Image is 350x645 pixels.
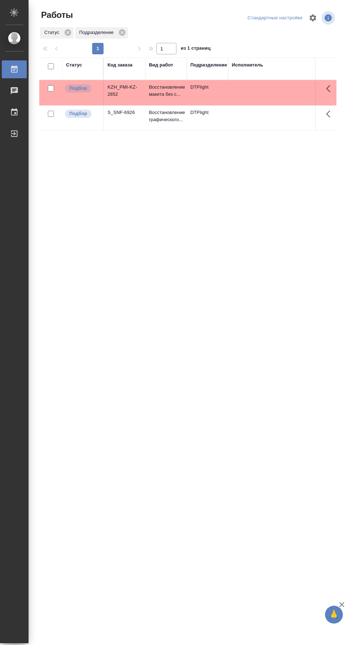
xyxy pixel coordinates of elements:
[149,109,183,123] p: Восстановление графического...
[79,29,116,36] p: Подразделение
[75,27,128,39] div: Подразделение
[181,44,211,54] span: из 1 страниц
[69,85,87,92] p: Подбор
[322,80,339,97] button: Здесь прячутся важные кнопки
[64,109,100,119] div: Можно подбирать исполнителей
[107,109,142,116] div: S_SNF-6926
[322,105,339,123] button: Здесь прячутся важные кнопки
[39,9,73,21] span: Работы
[304,9,321,26] span: Настроить таблицу
[40,27,74,39] div: Статус
[190,61,227,69] div: Подразделение
[328,607,340,622] span: 🙏
[64,84,100,93] div: Можно подбирать исполнителей
[321,11,336,25] span: Посмотреть информацию
[44,29,62,36] p: Статус
[325,606,343,624] button: 🙏
[66,61,82,69] div: Статус
[187,105,228,130] td: DTPlight
[187,80,228,105] td: DTPlight
[232,61,263,69] div: Исполнитель
[107,84,142,98] div: KZH_PMI-KZ-2852
[246,13,304,24] div: split button
[107,61,132,69] div: Код заказа
[149,61,173,69] div: Вид работ
[149,84,183,98] p: Восстановление макета без с...
[69,110,87,117] p: Подбор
